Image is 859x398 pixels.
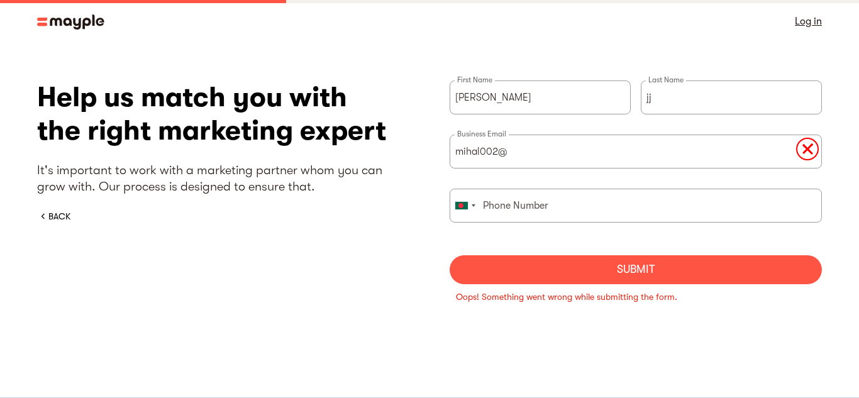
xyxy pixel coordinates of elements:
[450,189,822,223] input: Phone Number
[646,75,686,85] label: Last Name
[450,80,822,284] form: briefForm
[450,189,479,222] div: Bangladesh (বাংলাদেশ): +880
[455,75,495,85] label: First Name
[48,210,70,223] div: BACK
[455,129,509,139] label: Business Email
[795,13,822,30] a: Log in
[37,80,409,147] h1: Help us match you with the right marketing expert
[37,162,409,195] p: It's important to work with a marketing partner whom you can grow with. Our process is designed t...
[450,284,822,309] div: briefForm failure
[456,290,816,303] div: Oops! Something went wrong while submitting the form.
